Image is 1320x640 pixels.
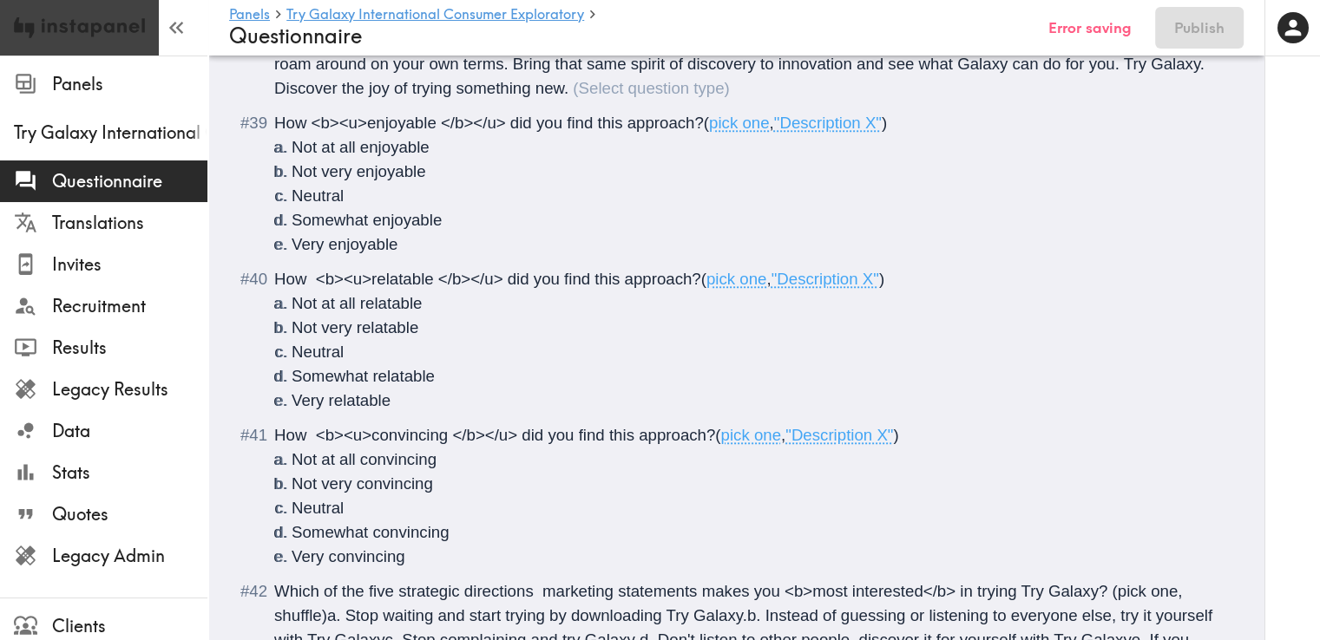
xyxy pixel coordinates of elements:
span: Neutral [292,343,344,361]
span: Invites [52,252,207,277]
span: Not at all relatable [292,294,422,312]
span: Somewhat relatable [292,367,435,385]
span: Not at all convincing [292,450,437,468]
span: How <b><u>convincing </b></u> did you find this approach? [274,426,715,444]
span: "Description X" [774,114,882,132]
span: Try Galaxy International Consumer Exploratory [14,121,207,145]
span: ) [879,270,884,288]
span: , [766,270,771,288]
span: Quotes [52,502,207,526]
a: Try Galaxy International Consumer Exploratory [286,7,584,23]
span: Neutral [292,186,344,205]
span: Stats [52,460,207,485]
span: ( [715,426,720,444]
span: Very relatable [292,391,391,409]
a: Panels [229,7,270,23]
span: Results [52,336,207,360]
span: ( [701,270,706,288]
span: Data [52,419,207,443]
span: Clients [52,614,207,638]
span: Recruitment [52,294,207,318]
span: ( [704,114,709,132]
span: Legacy Admin [52,544,207,568]
span: pick one [706,270,767,288]
span: Somewhat enjoyable [292,211,442,229]
span: How <b><u>relatable </b></u> did you find this approach? [274,270,701,288]
span: Neutral [292,499,344,517]
span: ) [893,426,898,444]
span: How <b><u>enjoyable </b></u> did you find this approach? [274,114,704,132]
span: Panels [52,72,207,96]
h4: Questionnaire [229,23,1025,49]
span: , [769,114,773,132]
span: , [781,426,785,444]
span: Translations [52,211,207,235]
span: Somewhat convincing [292,523,449,541]
span: pick one [720,426,781,444]
span: Very enjoyable [292,235,397,253]
span: Not very enjoyable [292,162,426,180]
span: Questionnaire [52,169,207,193]
span: ) [882,114,887,132]
span: Legacy Results [52,377,207,402]
button: Error saving [1039,7,1141,49]
span: Not at all enjoyable [292,138,430,156]
span: "Description X" [785,426,893,444]
span: "Description X" [772,270,879,288]
span: Very convincing [292,547,405,565]
span: pick one [709,114,770,132]
span: Not very convincing [292,474,433,493]
span: Not very relatable [292,318,418,336]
